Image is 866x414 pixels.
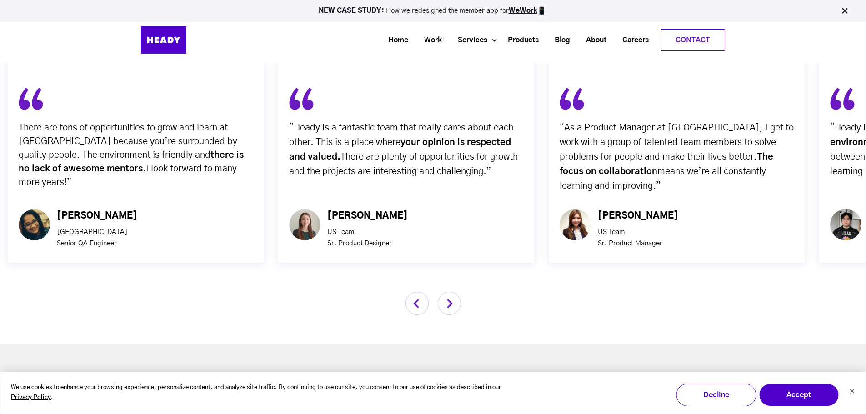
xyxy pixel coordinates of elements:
span: means we’re all constantly learning and improving.” [560,167,766,190]
span: “As a Product Manager at [GEOGRAPHIC_DATA], I get to work with a group of talented team members t... [560,123,794,161]
div: Navigation Menu [209,29,725,51]
a: Contact [661,30,725,50]
button: Decline [676,384,756,406]
a: WeWork [509,7,537,14]
img: fill [289,87,314,110]
img: rightArrow [438,292,461,315]
a: About [575,32,611,49]
p: We use cookies to enhance your browsing experience, personalize content, and analyze site traffic... [11,383,509,404]
a: Services [446,32,492,49]
div: [PERSON_NAME] [327,209,408,223]
p: US Team Sr. Product Designer [327,226,408,249]
img: Heady_Logo_Web-01 (1) [141,26,186,54]
div: [PERSON_NAME] [598,209,678,223]
p: How we redesigned the member app for [4,6,862,15]
img: leftArrow [405,292,429,315]
img: Ellipse 4 (1) [289,209,320,240]
img: Ellipse 4-1-1 [19,209,50,240]
a: Blog [543,32,575,49]
img: fill [830,87,855,110]
img: fill [560,87,584,110]
a: Work [413,32,446,49]
button: Accept [759,384,839,406]
a: Careers [611,32,653,49]
p: [GEOGRAPHIC_DATA] Senior QA Engineer [57,226,137,249]
button: Dismiss cookie banner [849,388,855,397]
p: US Team Sr. Product Manager [598,226,678,249]
strong: NEW CASE STUDY: [319,7,386,14]
a: Home [377,32,413,49]
img: Screen Shot 2022-12-29 at 9.50.08 AM [560,209,591,240]
img: app emoji [537,6,546,15]
img: Close Bar [840,6,849,15]
span: “Heady is a fantastic team that really cares about each other. This is a place where [289,123,513,147]
a: Products [496,32,543,49]
a: Privacy Policy [11,393,51,403]
img: fill [19,87,43,110]
span: There are tons of opportunities to grow and learn at [GEOGRAPHIC_DATA] because you’re surrounded ... [19,123,244,187]
img: Screen Shot 2022-12-29 at 9.33.05 AM [830,209,861,240]
div: [PERSON_NAME] [57,209,137,223]
span: There are plenty of opportunities for growth and the projects are interesting and challenging.” [289,152,518,176]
